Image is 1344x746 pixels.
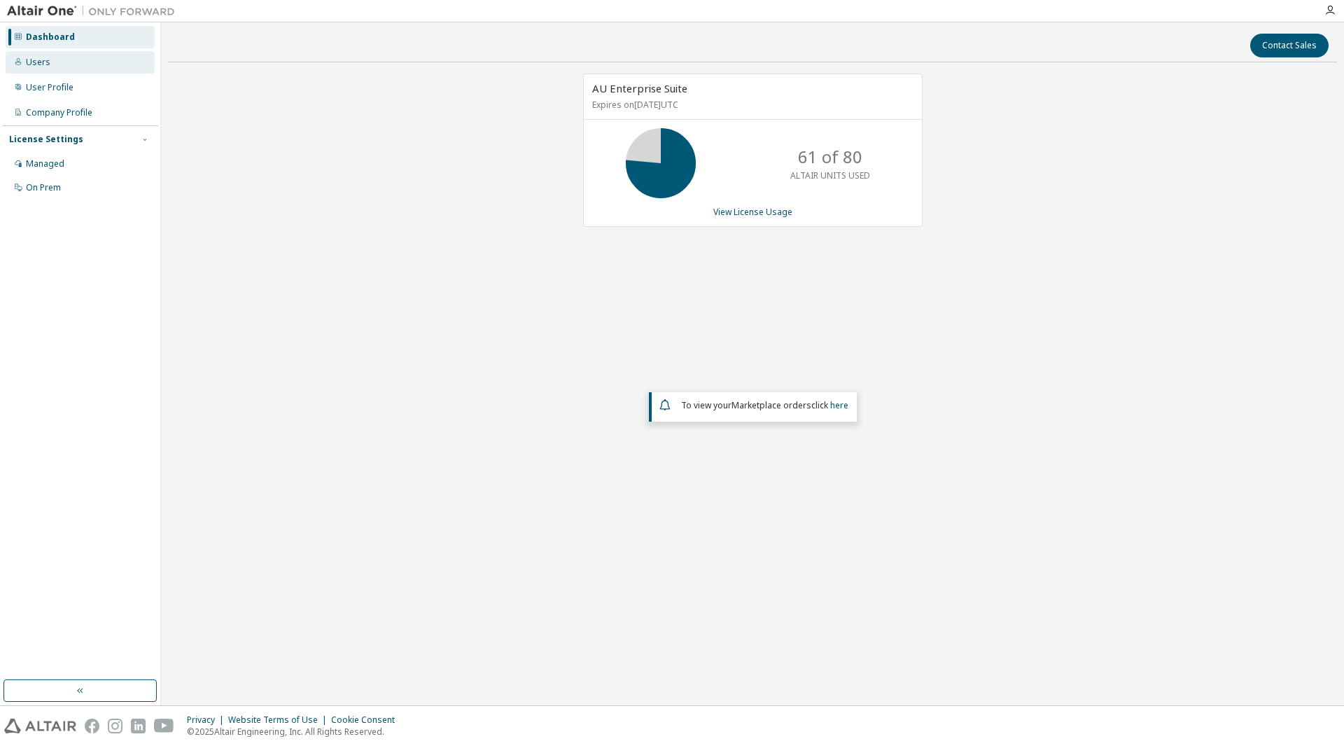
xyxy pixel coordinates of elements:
[26,32,75,43] div: Dashboard
[731,399,811,411] em: Marketplace orders
[85,719,99,733] img: facebook.svg
[9,134,83,145] div: License Settings
[4,719,76,733] img: altair_logo.svg
[108,719,122,733] img: instagram.svg
[798,145,862,169] p: 61 of 80
[713,206,792,218] a: View License Usage
[228,714,331,726] div: Website Terms of Use
[592,81,687,95] span: AU Enterprise Suite
[26,82,73,93] div: User Profile
[26,158,64,170] div: Managed
[1250,34,1329,57] button: Contact Sales
[331,714,403,726] div: Cookie Consent
[26,182,61,193] div: On Prem
[830,399,848,411] a: here
[681,399,848,411] span: To view your click
[131,719,146,733] img: linkedin.svg
[7,4,182,18] img: Altair One
[187,726,403,738] p: © 2025 Altair Engineering, Inc. All Rights Reserved.
[154,719,174,733] img: youtube.svg
[187,714,228,726] div: Privacy
[790,170,870,181] p: ALTAIR UNITS USED
[26,107,92,118] div: Company Profile
[26,57,50,68] div: Users
[592,99,910,111] p: Expires on [DATE] UTC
